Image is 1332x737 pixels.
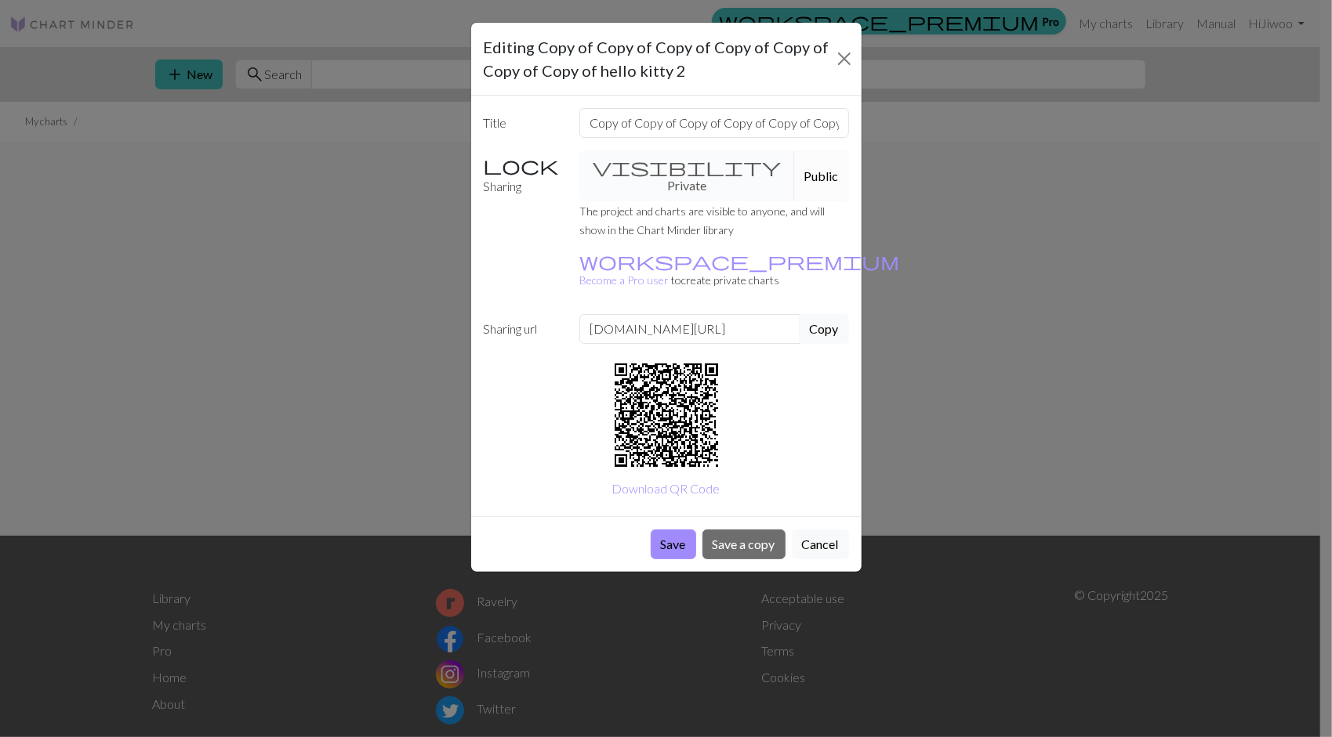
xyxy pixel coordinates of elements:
[651,529,696,559] button: Save
[834,46,855,71] button: Close
[579,204,825,237] small: The project and charts are visible to anyone, and will show in the Chart Minder library
[794,150,849,201] button: Public
[474,108,571,138] label: Title
[579,255,899,287] small: to create private charts
[800,314,849,344] button: Copy
[579,250,899,272] span: workspace_premium
[579,255,899,287] a: Become a Pro user
[474,314,571,344] label: Sharing url
[602,474,731,504] button: Download QR Code
[792,529,849,559] button: Cancel
[484,35,835,82] h5: Editing Copy of Copy of Copy of Copy of Copy of Copy of Copy of hello kitty 2
[474,150,571,201] label: Sharing
[702,529,786,559] button: Save a copy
